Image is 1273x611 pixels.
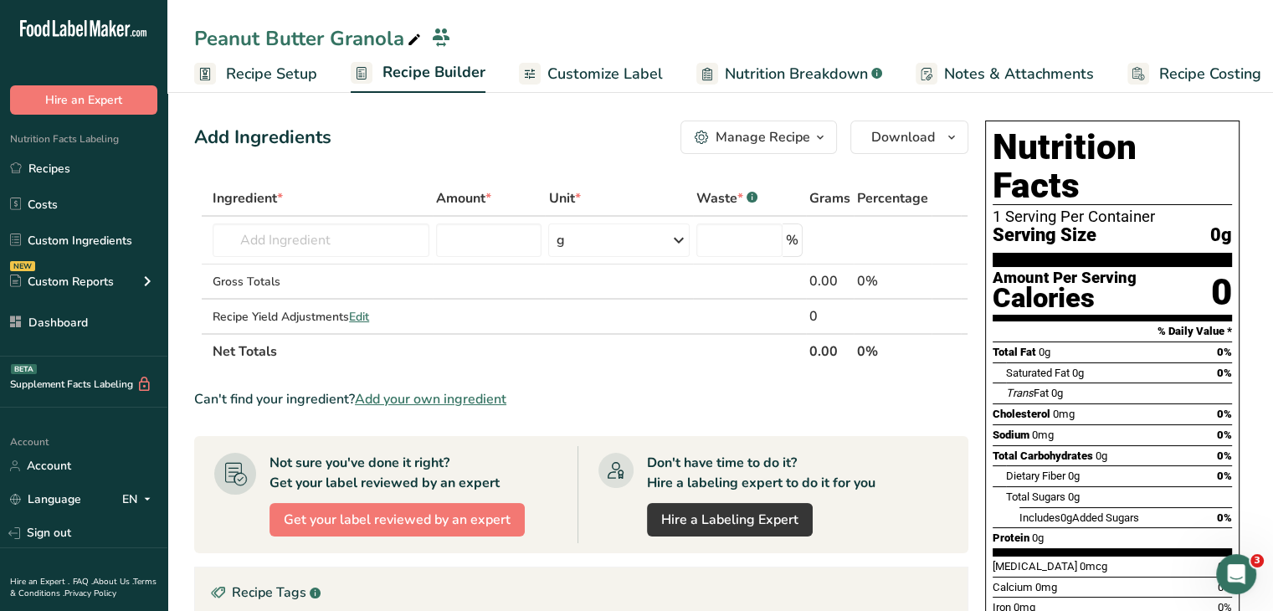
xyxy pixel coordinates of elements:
[1035,581,1057,593] span: 0mg
[349,309,369,325] span: Edit
[10,85,157,115] button: Hire an Expert
[213,273,429,290] div: Gross Totals
[10,273,114,290] div: Custom Reports
[1217,408,1232,420] span: 0%
[696,55,882,93] a: Nutrition Breakdown
[213,223,429,257] input: Add Ingredient
[1051,387,1063,399] span: 0g
[1068,490,1080,503] span: 0g
[1217,367,1232,379] span: 0%
[269,503,525,537] button: Get your label reviewed by an expert
[993,128,1232,205] h1: Nutrition Facts
[547,63,663,85] span: Customize Label
[871,127,935,147] span: Download
[194,389,968,409] div: Can't find your ingredient?
[355,389,506,409] span: Add your own ingredient
[916,55,1094,93] a: Notes & Attachments
[209,333,806,368] th: Net Totals
[1068,470,1080,482] span: 0g
[993,208,1232,225] div: 1 Serving Per Container
[1080,560,1107,572] span: 0mcg
[269,453,500,493] div: Not sure you've done it right? Get your label reviewed by an expert
[857,188,928,208] span: Percentage
[213,308,429,326] div: Recipe Yield Adjustments
[809,188,850,208] span: Grams
[716,127,810,147] div: Manage Recipe
[436,188,491,208] span: Amount
[1006,387,1034,399] i: Trans
[194,23,424,54] div: Peanut Butter Granola
[382,61,485,84] span: Recipe Builder
[806,333,854,368] th: 0.00
[1217,429,1232,441] span: 0%
[122,490,157,510] div: EN
[993,429,1029,441] span: Sodium
[647,503,813,537] a: Hire a Labeling Expert
[226,63,317,85] span: Recipe Setup
[993,531,1029,544] span: Protein
[1211,270,1232,315] div: 0
[194,55,317,93] a: Recipe Setup
[1217,346,1232,358] span: 0%
[1217,449,1232,462] span: 0%
[857,271,928,291] div: 0%
[73,576,93,588] a: FAQ .
[1217,511,1232,524] span: 0%
[725,63,868,85] span: Nutrition Breakdown
[1060,511,1072,524] span: 0g
[1159,63,1261,85] span: Recipe Costing
[1006,470,1065,482] span: Dietary Fiber
[194,124,331,151] div: Add Ingredients
[1006,387,1049,399] span: Fat
[10,485,81,514] a: Language
[1217,470,1232,482] span: 0%
[64,588,116,599] a: Privacy Policy
[993,225,1096,246] span: Serving Size
[993,408,1050,420] span: Cholesterol
[556,230,564,250] div: g
[11,364,37,374] div: BETA
[696,188,757,208] div: Waste
[1006,490,1065,503] span: Total Sugars
[10,261,35,271] div: NEW
[1210,225,1232,246] span: 0g
[1216,554,1256,594] iframe: Intercom live chat
[519,55,663,93] a: Customize Label
[548,188,580,208] span: Unit
[1032,429,1054,441] span: 0mg
[993,449,1093,462] span: Total Carbohydrates
[993,560,1077,572] span: [MEDICAL_DATA]
[944,63,1094,85] span: Notes & Attachments
[809,271,850,291] div: 0.00
[854,333,932,368] th: 0%
[351,54,485,94] a: Recipe Builder
[1072,367,1084,379] span: 0g
[993,321,1232,341] section: % Daily Value *
[1006,367,1070,379] span: Saturated Fat
[1127,55,1261,93] a: Recipe Costing
[284,510,511,530] span: Get your label reviewed by an expert
[1039,346,1050,358] span: 0g
[1019,511,1139,524] span: Includes Added Sugars
[10,576,69,588] a: Hire an Expert .
[1250,554,1264,567] span: 3
[993,346,1036,358] span: Total Fat
[10,576,157,599] a: Terms & Conditions .
[93,576,133,588] a: About Us .
[647,453,875,493] div: Don't have time to do it? Hire a labeling expert to do it for you
[993,286,1137,311] div: Calories
[993,581,1033,593] span: Calcium
[809,306,850,326] div: 0
[1096,449,1107,462] span: 0g
[850,121,968,154] button: Download
[680,121,837,154] button: Manage Recipe
[1053,408,1075,420] span: 0mg
[213,188,283,208] span: Ingredient
[993,270,1137,286] div: Amount Per Serving
[1032,531,1044,544] span: 0g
